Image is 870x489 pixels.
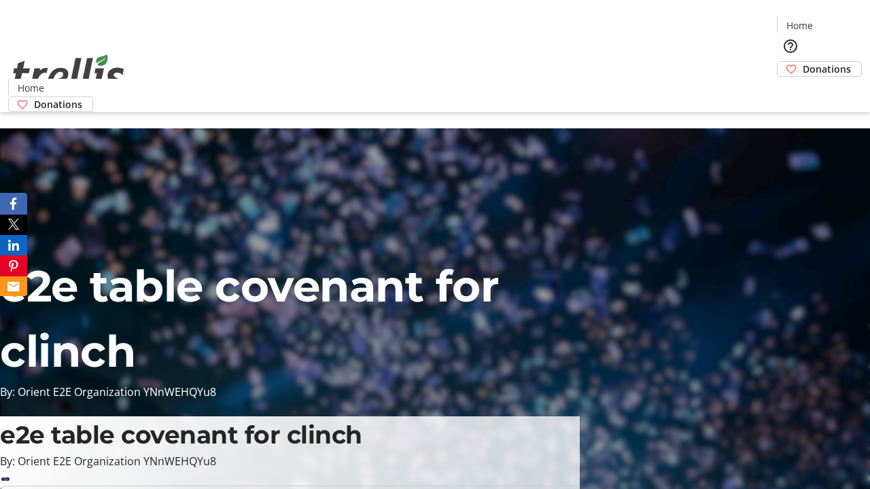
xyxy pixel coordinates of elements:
a: Home [778,18,821,33]
span: Donations [34,97,82,111]
span: Donations [803,62,851,76]
a: Donations [777,61,862,77]
span: Home [18,81,44,95]
button: Cart [777,77,804,104]
a: Home [9,81,52,95]
span: Home [786,18,813,33]
img: Orient E2E Organization YNnWEHQYu8's Logo [8,39,129,107]
a: Donations [8,96,93,112]
button: Help [777,33,804,60]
